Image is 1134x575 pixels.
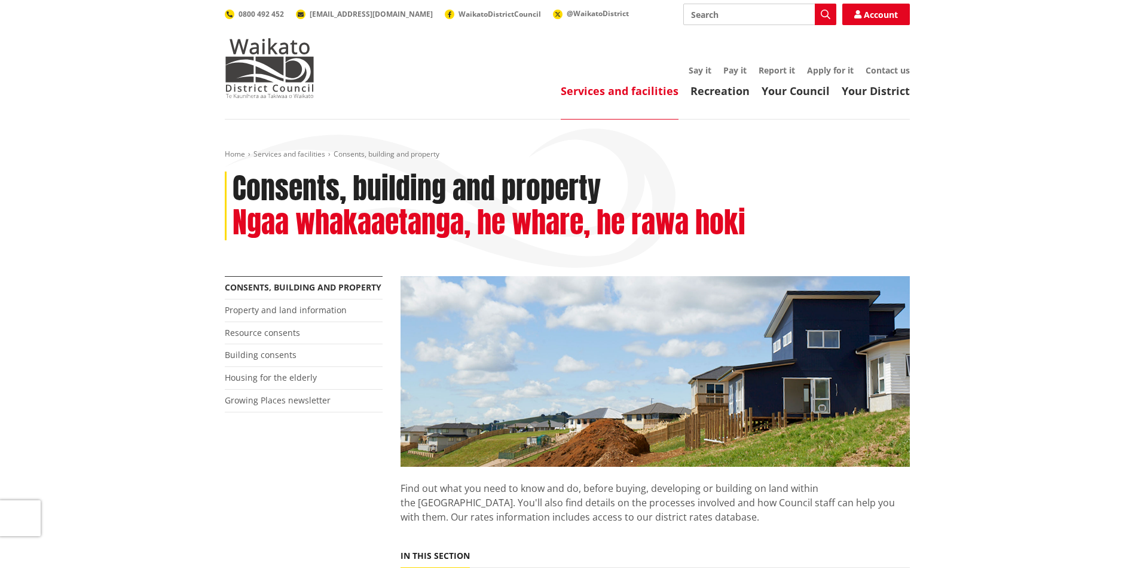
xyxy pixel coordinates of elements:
[253,149,325,159] a: Services and facilities
[759,65,795,76] a: Report it
[683,4,836,25] input: Search input
[296,9,433,19] a: [EMAIL_ADDRESS][DOMAIN_NAME]
[233,172,601,206] h1: Consents, building and property
[807,65,854,76] a: Apply for it
[225,304,347,316] a: Property and land information
[225,149,245,159] a: Home
[567,8,629,19] span: @WaikatoDistrict
[690,84,750,98] a: Recreation
[459,9,541,19] span: WaikatoDistrictCouncil
[445,9,541,19] a: WaikatoDistrictCouncil
[553,8,629,19] a: @WaikatoDistrict
[225,372,317,383] a: Housing for the elderly
[239,9,284,19] span: 0800 492 452
[401,276,910,467] img: Land-and-property-landscape
[866,65,910,76] a: Contact us
[723,65,747,76] a: Pay it
[401,467,910,539] p: Find out what you need to know and do, before buying, developing or building on land within the [...
[225,9,284,19] a: 0800 492 452
[225,282,381,293] a: Consents, building and property
[689,65,711,76] a: Say it
[225,327,300,338] a: Resource consents
[225,38,314,98] img: Waikato District Council - Te Kaunihera aa Takiwaa o Waikato
[310,9,433,19] span: [EMAIL_ADDRESS][DOMAIN_NAME]
[401,551,470,561] h5: In this section
[233,206,745,240] h2: Ngaa whakaaetanga, he whare, he rawa hoki
[225,149,910,160] nav: breadcrumb
[225,394,331,406] a: Growing Places newsletter
[334,149,439,159] span: Consents, building and property
[842,4,910,25] a: Account
[225,349,297,360] a: Building consents
[842,84,910,98] a: Your District
[762,84,830,98] a: Your Council
[561,84,678,98] a: Services and facilities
